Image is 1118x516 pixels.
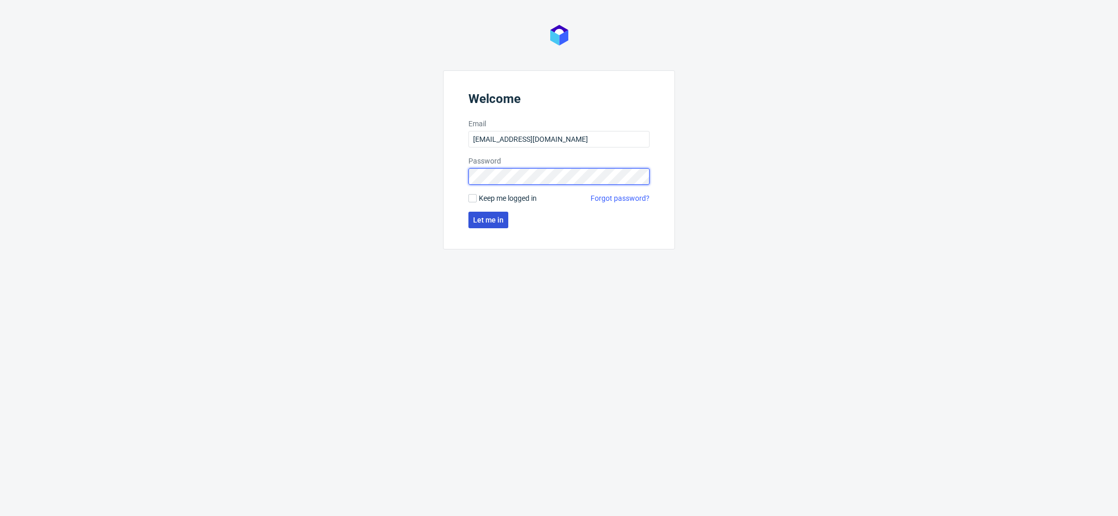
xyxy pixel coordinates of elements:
[591,193,650,203] a: Forgot password?
[473,216,504,224] span: Let me in
[468,131,650,148] input: you@youremail.com
[468,119,650,129] label: Email
[479,193,537,203] span: Keep me logged in
[468,212,508,228] button: Let me in
[468,92,650,110] header: Welcome
[468,156,650,166] label: Password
